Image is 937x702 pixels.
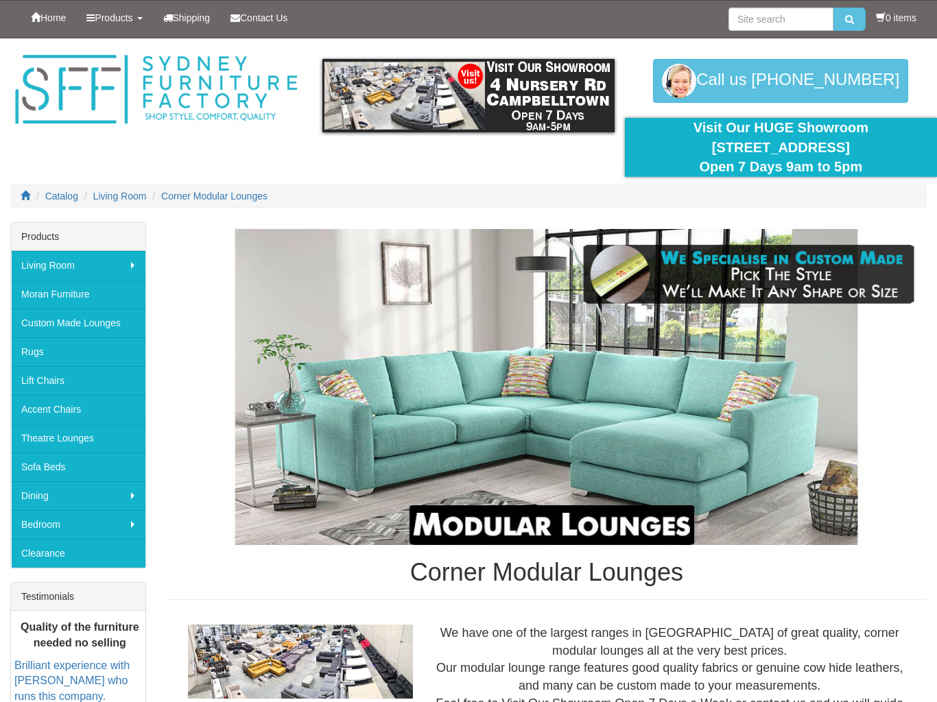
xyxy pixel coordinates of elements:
a: Home [21,1,76,35]
span: Products [95,12,132,23]
a: Corner Modular Lounges [161,191,268,202]
div: Visit Our HUGE Showroom [STREET_ADDRESS] Open 7 Days 9am to 5pm [635,118,927,177]
a: Dining [11,481,145,510]
a: Shipping [153,1,221,35]
a: Bedroom [11,510,145,539]
a: Custom Made Lounges [11,308,145,337]
span: Shipping [173,12,211,23]
a: Living Room [93,191,147,202]
img: Corner Modular Lounges [167,229,927,546]
li: 0 items [876,11,916,25]
a: Moran Furniture [11,280,145,308]
span: Contact Us [240,12,287,23]
a: Lift Chairs [11,366,145,395]
a: Clearance [11,539,145,568]
a: Accent Chairs [11,395,145,424]
a: Sofa Beds [11,452,145,481]
b: Quality of the furniture needed no selling [21,621,139,649]
div: Testimonials [11,583,145,611]
a: Living Room [11,251,145,280]
img: Showroom [188,625,414,699]
a: Theatre Lounges [11,424,145,452]
img: showroom.gif [322,59,614,132]
input: Site search [728,8,833,31]
span: Home [40,12,66,23]
h1: Corner Modular Lounges [167,559,927,586]
a: Catalog [45,191,78,202]
a: Products [76,1,152,35]
img: Sydney Furniture Factory [10,52,302,128]
a: Contact Us [220,1,298,35]
a: Rugs [11,337,145,366]
div: Products [11,223,145,251]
